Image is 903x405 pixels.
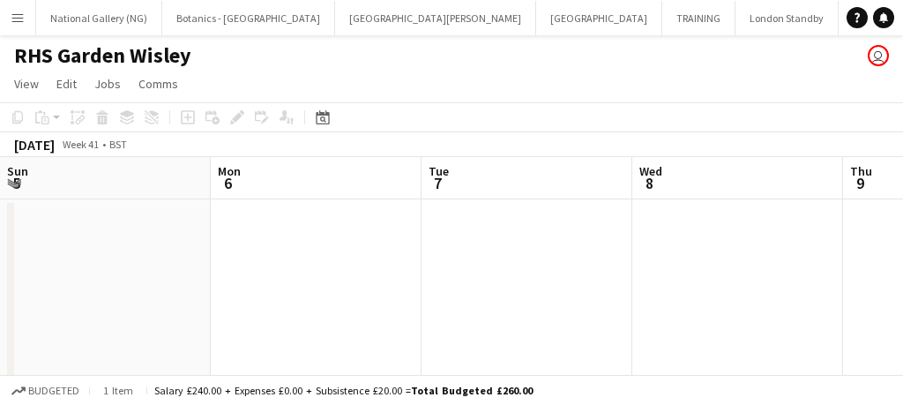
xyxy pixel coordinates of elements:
[56,76,77,92] span: Edit
[662,1,735,35] button: TRAINING
[162,1,335,35] button: Botanics - [GEOGRAPHIC_DATA]
[131,72,185,95] a: Comms
[639,163,662,179] span: Wed
[7,72,46,95] a: View
[735,1,839,35] button: London Standby
[411,384,533,397] span: Total Budgeted £260.00
[536,1,662,35] button: [GEOGRAPHIC_DATA]
[49,72,84,95] a: Edit
[28,385,79,397] span: Budgeted
[637,173,662,193] span: 8
[14,76,39,92] span: View
[847,173,872,193] span: 9
[7,163,28,179] span: Sun
[58,138,102,151] span: Week 41
[97,384,139,397] span: 1 item
[109,138,127,151] div: BST
[215,173,241,193] span: 6
[868,45,889,66] app-user-avatar: Claudia Lewis
[9,381,82,401] button: Budgeted
[14,136,55,154] div: [DATE]
[335,1,536,35] button: [GEOGRAPHIC_DATA][PERSON_NAME]
[429,163,449,179] span: Tue
[94,76,121,92] span: Jobs
[4,173,28,193] span: 5
[14,42,191,69] h1: RHS Garden Wisley
[426,173,449,193] span: 7
[218,163,241,179] span: Mon
[850,163,872,179] span: Thu
[138,76,178,92] span: Comms
[87,72,128,95] a: Jobs
[36,1,162,35] button: National Gallery (NG)
[154,384,533,397] div: Salary £240.00 + Expenses £0.00 + Subsistence £20.00 =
